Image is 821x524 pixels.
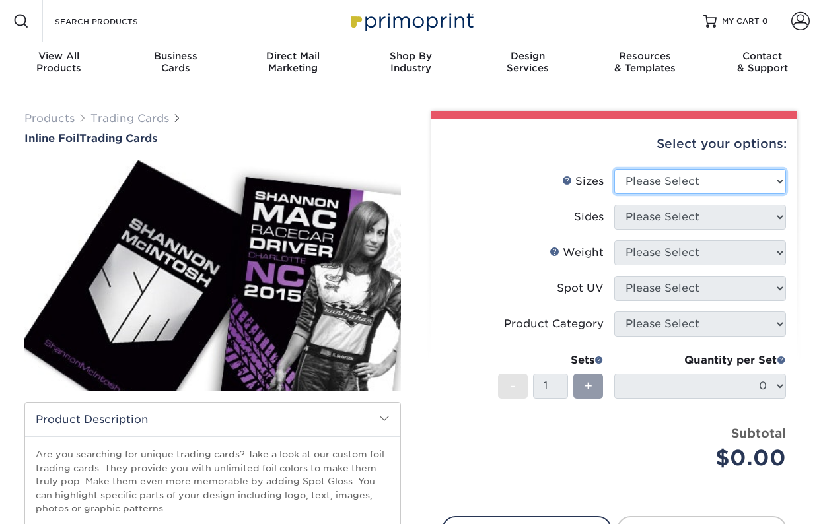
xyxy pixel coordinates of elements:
span: - [510,376,516,396]
span: + [584,376,592,396]
span: MY CART [722,16,760,27]
a: Contact& Support [703,42,821,84]
a: Direct MailMarketing [234,42,352,84]
h1: Trading Cards [24,132,401,145]
div: Services [469,50,587,74]
div: $0.00 [624,442,786,474]
span: Inline Foil [24,132,79,145]
a: Resources& Templates [587,42,704,84]
a: Products [24,112,75,125]
h2: Product Description [25,403,400,436]
span: Business [118,50,235,62]
div: Marketing [234,50,352,74]
span: Design [469,50,587,62]
img: Inline Foil 01 [24,146,401,406]
div: Industry [352,50,470,74]
div: Cards [118,50,235,74]
div: & Templates [587,50,704,74]
span: Shop By [352,50,470,62]
div: Sets [498,352,604,368]
a: BusinessCards [118,42,235,84]
div: Spot UV [557,280,604,296]
div: Sizes [562,174,604,189]
div: Weight [550,245,604,261]
strong: Subtotal [731,426,786,440]
a: Trading Cards [90,112,169,125]
span: 0 [762,16,768,26]
span: Contact [703,50,821,62]
div: Select your options: [442,119,787,169]
a: Shop ByIndustry [352,42,470,84]
input: SEARCH PRODUCTS..... [54,13,182,29]
span: Direct Mail [234,50,352,62]
img: Primoprint [345,7,477,35]
div: Quantity per Set [614,352,786,368]
div: & Support [703,50,821,74]
span: Resources [587,50,704,62]
div: Product Category [504,316,604,332]
div: Sides [574,209,604,225]
a: Inline FoilTrading Cards [24,132,401,145]
a: DesignServices [469,42,587,84]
